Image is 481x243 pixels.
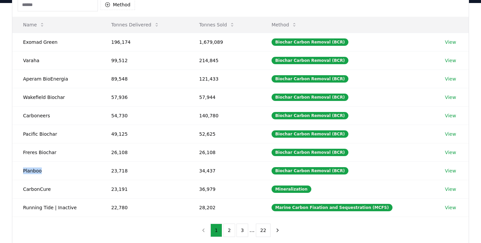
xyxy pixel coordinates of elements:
[272,167,348,174] div: Biochar Carbon Removal (BCR)
[272,38,348,46] div: Biochar Carbon Removal (BCR)
[188,70,261,88] td: 121,433
[101,33,188,51] td: 196,174
[188,125,261,143] td: 52,625
[188,33,261,51] td: 1,679,089
[445,94,456,101] a: View
[101,51,188,70] td: 99,512
[445,167,456,174] a: View
[101,198,188,217] td: 22,780
[18,18,50,31] button: Name
[445,112,456,119] a: View
[12,180,101,198] td: CarbonCure
[12,88,101,106] td: Wakefield Biochar
[445,149,456,156] a: View
[101,161,188,180] td: 23,718
[256,224,271,237] button: 22
[223,224,235,237] button: 2
[272,94,348,101] div: Biochar Carbon Removal (BCR)
[194,18,240,31] button: Tonnes Sold
[188,51,261,70] td: 214,845
[188,180,261,198] td: 36,979
[101,106,188,125] td: 54,730
[188,143,261,161] td: 26,108
[272,112,348,119] div: Biochar Carbon Removal (BCR)
[188,106,261,125] td: 140,780
[250,226,255,234] li: ...
[12,161,101,180] td: Planboo
[272,186,311,193] div: Mineralization
[445,39,456,45] a: View
[445,76,456,82] a: View
[12,51,101,70] td: Varaha
[188,198,261,217] td: 28,202
[445,131,456,137] a: View
[12,106,101,125] td: Carboneers
[12,33,101,51] td: Exomad Green
[12,198,101,217] td: Running Tide | Inactive
[12,125,101,143] td: Pacific Biochar
[445,204,456,211] a: View
[272,57,348,64] div: Biochar Carbon Removal (BCR)
[106,18,165,31] button: Tonnes Delivered
[101,143,188,161] td: 26,108
[101,125,188,143] td: 49,125
[210,224,222,237] button: 1
[272,204,392,211] div: Marine Carbon Fixation and Sequestration (MCFS)
[272,149,348,156] div: Biochar Carbon Removal (BCR)
[101,180,188,198] td: 23,191
[445,57,456,64] a: View
[188,161,261,180] td: 34,437
[188,88,261,106] td: 57,944
[12,70,101,88] td: Aperam BioEnergia
[445,186,456,193] a: View
[266,18,303,31] button: Method
[272,224,283,237] button: next page
[101,70,188,88] td: 89,548
[101,88,188,106] td: 57,936
[272,130,348,138] div: Biochar Carbon Removal (BCR)
[12,143,101,161] td: Freres Biochar
[236,224,248,237] button: 3
[272,75,348,83] div: Biochar Carbon Removal (BCR)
